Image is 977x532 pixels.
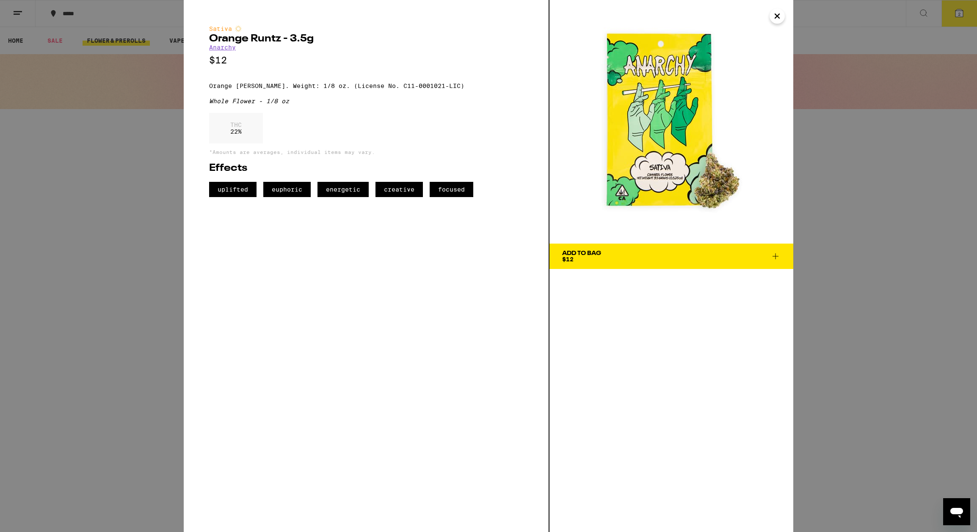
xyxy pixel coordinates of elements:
[375,182,423,197] span: creative
[209,149,523,155] p: *Amounts are averages, individual items may vary.
[562,250,601,256] div: Add To Bag
[549,244,793,269] button: Add To Bag$12
[263,182,311,197] span: euphoric
[430,182,473,197] span: focused
[209,98,523,104] div: Whole Flower - 1/8 oz
[209,25,523,32] div: Sativa
[209,55,523,66] p: $12
[209,82,523,89] p: Orange [PERSON_NAME]. Weight: 1/8 oz. (License No. C11-0001021-LIC)
[209,34,523,44] h2: Orange Runtz - 3.5g
[209,182,257,197] span: uplifted
[209,44,236,51] a: Anarchy
[562,256,574,263] span: $12
[209,163,523,173] h2: Effects
[943,498,970,525] iframe: Button to launch messaging window, conversation in progress
[209,113,263,143] div: 22 %
[770,8,785,24] button: Close
[230,121,242,128] p: THC
[317,182,369,197] span: energetic
[235,25,242,32] img: sativaColor.svg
